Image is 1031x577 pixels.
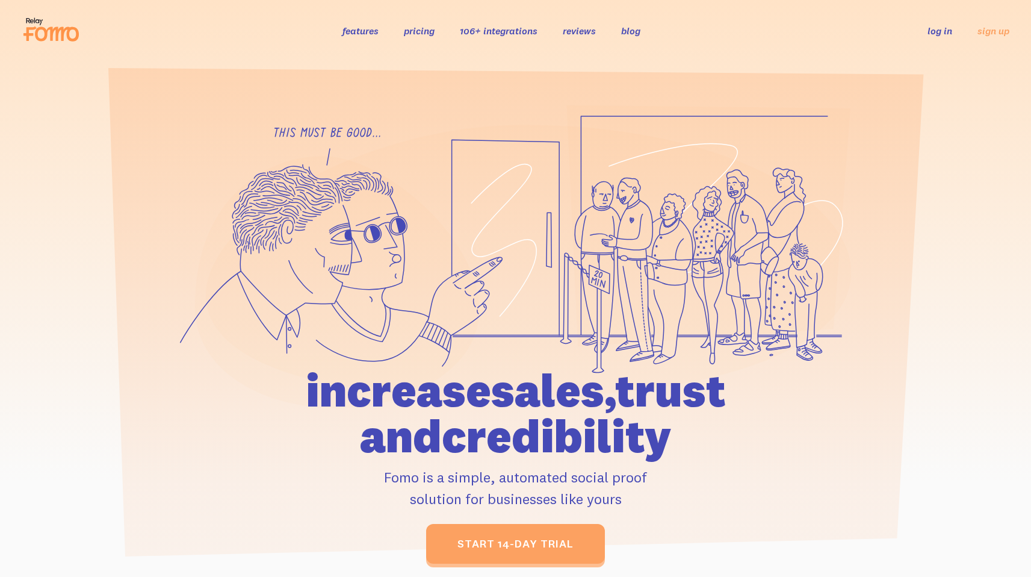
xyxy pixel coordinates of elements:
[460,25,537,37] a: 106+ integrations
[621,25,640,37] a: blog
[927,25,952,37] a: log in
[977,25,1009,37] a: sign up
[563,25,596,37] a: reviews
[426,524,605,564] a: start 14-day trial
[237,367,794,459] h1: increase sales, trust and credibility
[237,466,794,510] p: Fomo is a simple, automated social proof solution for businesses like yours
[404,25,435,37] a: pricing
[342,25,379,37] a: features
